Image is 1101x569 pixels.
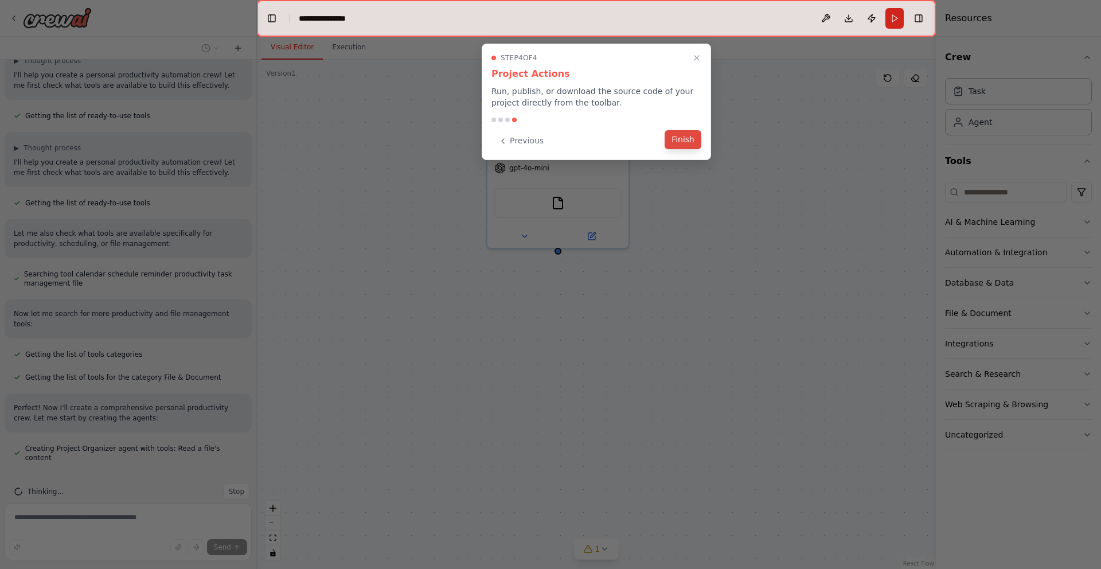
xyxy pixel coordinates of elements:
h3: Project Actions [491,67,701,81]
button: Finish [665,130,701,149]
span: Step 4 of 4 [501,53,537,63]
button: Hide left sidebar [264,10,280,26]
p: Run, publish, or download the source code of your project directly from the toolbar. [491,85,701,108]
button: Close walkthrough [690,51,704,65]
button: Previous [491,131,550,150]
